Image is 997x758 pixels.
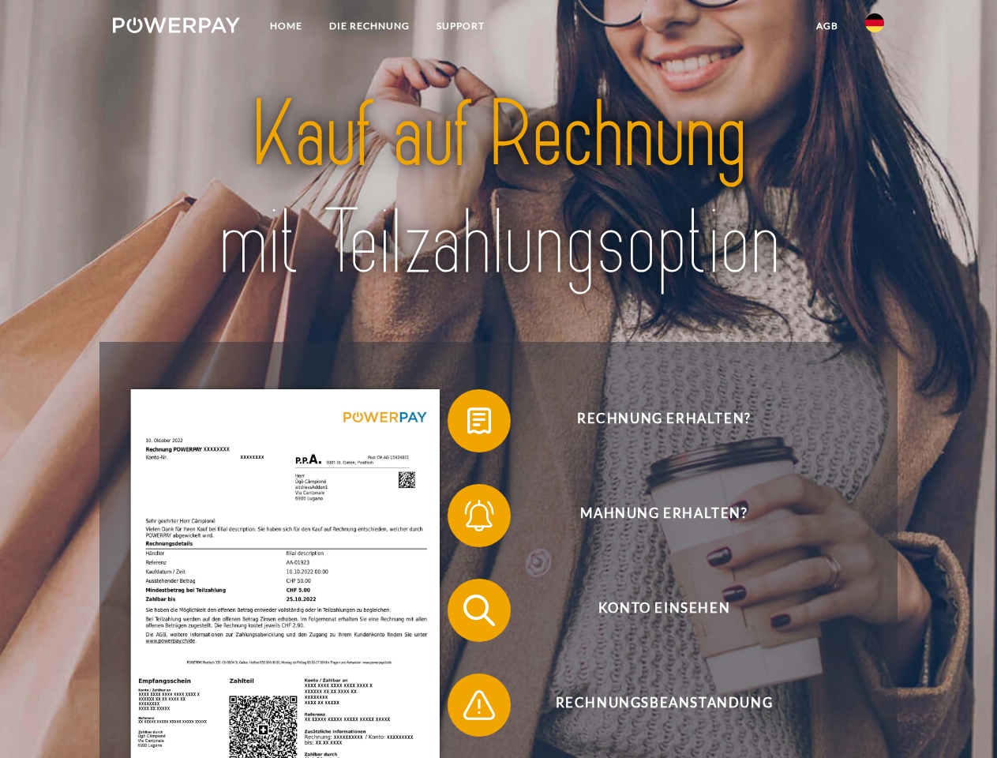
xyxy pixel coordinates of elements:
button: Rechnung erhalten? [448,389,858,452]
img: logo-powerpay-white.svg [113,17,240,33]
button: Rechnungsbeanstandung [448,674,858,737]
img: qb_warning.svg [459,685,499,725]
a: DIE RECHNUNG [316,12,423,40]
button: Mahnung erhalten? [448,484,858,547]
a: SUPPORT [423,12,498,40]
a: Home [257,12,316,40]
img: qb_bell.svg [459,496,499,535]
a: agb [803,12,852,40]
img: qb_bill.svg [459,401,499,441]
span: Rechnungsbeanstandung [470,674,857,737]
span: Konto einsehen [470,579,857,642]
img: de [865,13,884,32]
button: Konto einsehen [448,579,858,642]
img: qb_search.svg [459,591,499,630]
span: Mahnung erhalten? [470,484,857,547]
img: title-powerpay_de.svg [151,76,846,302]
span: Rechnung erhalten? [470,389,857,452]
